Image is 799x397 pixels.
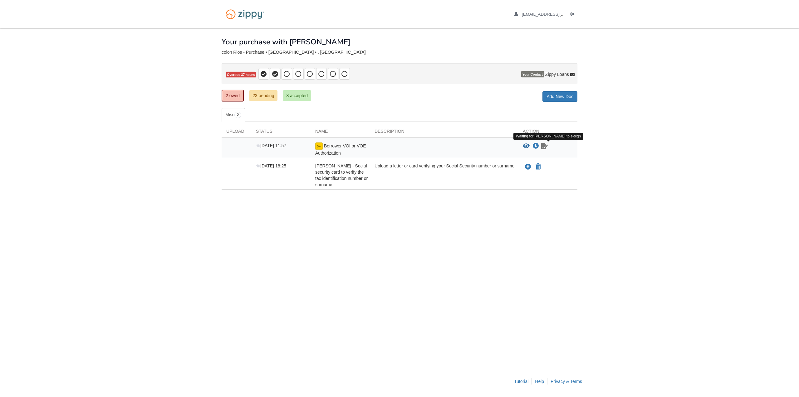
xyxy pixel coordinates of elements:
[535,379,544,384] a: Help
[370,128,518,137] div: Description
[283,90,311,101] a: 8 accepted
[514,379,528,384] a: Tutorial
[521,71,544,77] span: Your Contact
[315,142,323,150] img: esign
[226,72,256,78] span: Overdue 37 hours
[311,128,370,137] div: Name
[533,144,539,149] a: Download Borrower VOI or VOE Authorization
[249,90,277,101] a: 23 pending
[315,163,368,187] span: [PERSON_NAME] - Social security card to verify the tax identification number or surname
[256,163,286,168] span: [DATE] 18:25
[222,128,251,137] div: Upload
[514,12,593,18] a: edit profile
[256,143,286,148] span: [DATE] 11:57
[370,163,518,188] div: Upload a letter or card verifying your Social Security number or surname
[524,163,532,171] button: Upload Markita - Social security card to verify the tax identification number or surname
[522,12,593,17] span: colonc1099@gmail.com
[222,108,245,122] a: Misc
[222,90,244,102] a: 2 owed
[222,38,350,46] h1: Your purchase with [PERSON_NAME]
[523,143,530,149] button: View Borrower VOI or VOE Authorization
[551,379,582,384] a: Privacy & Terms
[518,128,577,137] div: Action
[541,142,549,150] a: Waiting for your co-borrower to e-sign
[571,12,577,18] a: Log out
[545,71,569,77] span: Zippy Loans
[535,163,542,171] button: Declare Markita - Social security card to verify the tax identification number or surname not app...
[222,50,577,55] div: colon Rios - Purchase • [GEOGRAPHIC_DATA] • , [GEOGRAPHIC_DATA]
[542,91,577,102] a: Add New Doc
[234,112,242,118] span: 2
[222,6,268,22] img: Logo
[251,128,311,137] div: Status
[513,133,583,140] div: Waiting for [PERSON_NAME] to e-sign
[315,143,366,156] span: Borrower VOI or VOE Authorization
